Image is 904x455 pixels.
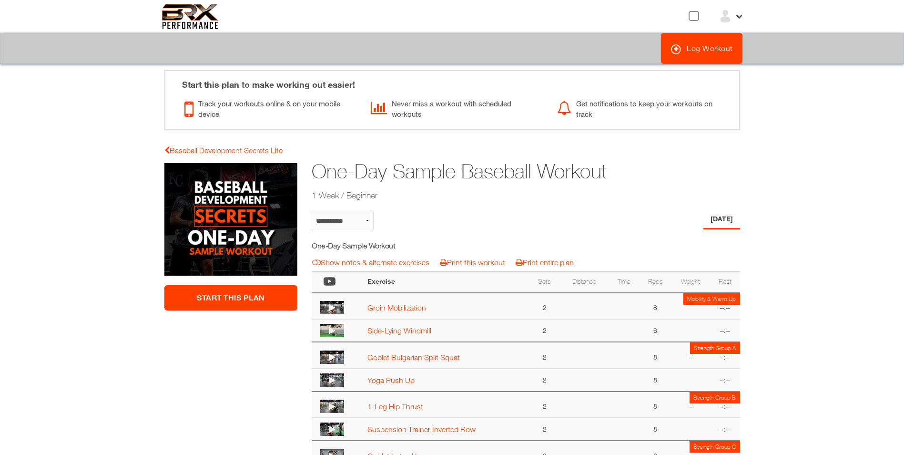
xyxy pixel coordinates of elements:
[164,285,298,310] a: Start This Plan
[184,96,356,120] div: Track your workouts online & on your mobile device
[710,342,740,369] td: --:--
[710,369,740,392] td: --:--
[367,402,423,411] a: 1-Leg Hip Thrust
[671,271,710,293] th: Weight
[320,324,344,337] img: thumbnail.png
[312,240,482,251] h5: One-Day Sample Workout
[320,423,344,436] img: thumbnail.png
[529,418,559,441] td: 2
[639,319,671,342] td: 6
[718,9,732,23] img: ex-default-user.svg
[661,33,742,64] a: Log Workout
[690,342,740,354] td: Strength Group A
[639,271,671,293] th: Reps
[639,293,671,320] td: 8
[320,301,344,314] img: thumbnail.png
[639,369,671,392] td: 8
[559,271,609,293] th: Distance
[320,351,344,364] img: thumbnail.png
[320,400,344,413] img: thumbnail.png
[516,258,574,267] a: Print entire plan
[639,342,671,369] td: 8
[367,303,426,312] a: Groin Mobilization
[529,342,559,369] td: 2
[367,376,415,384] a: Yoga Push Up
[710,293,740,320] td: --:--
[529,369,559,392] td: 2
[320,373,344,387] img: thumbnail.png
[312,258,429,267] a: Show notes & alternate exercises
[367,326,431,335] a: Side-Lying Windmill
[671,342,710,369] td: --
[710,319,740,342] td: --:--
[367,353,460,362] a: Goblet Bulgarian Split Squat
[173,71,732,91] div: Start this plan to make working out easier!
[367,425,476,434] a: Suspension Trainer Inverted Row
[639,418,671,441] td: 8
[529,392,559,418] td: 2
[312,157,666,186] h1: One-Day Sample Baseball Workout
[371,96,543,120] div: Never miss a workout with scheduled workouts
[529,293,559,320] td: 2
[557,96,729,120] div: Get notifications to keep your workouts on track
[164,146,283,155] a: Baseball Development Secrets Lite
[363,271,529,293] th: Exercise
[164,163,298,276] img: One-Day Sample Baseball Workout
[690,392,740,403] td: Strength Group B
[690,441,740,453] td: Strength Group C
[529,319,559,342] td: 2
[710,271,740,293] th: Rest
[671,392,710,418] td: --
[703,210,740,229] li: Day 1
[639,392,671,418] td: 8
[312,189,666,201] h2: 1 Week / Beginner
[162,4,219,29] img: 6f7da32581c89ca25d665dc3aae533e4f14fe3ef_original.svg
[710,392,740,418] td: --:--
[609,271,639,293] th: Time
[683,293,740,305] td: Mobility & Warm Up
[529,271,559,293] th: Sets
[440,258,505,267] a: Print this workout
[710,418,740,441] td: --:--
